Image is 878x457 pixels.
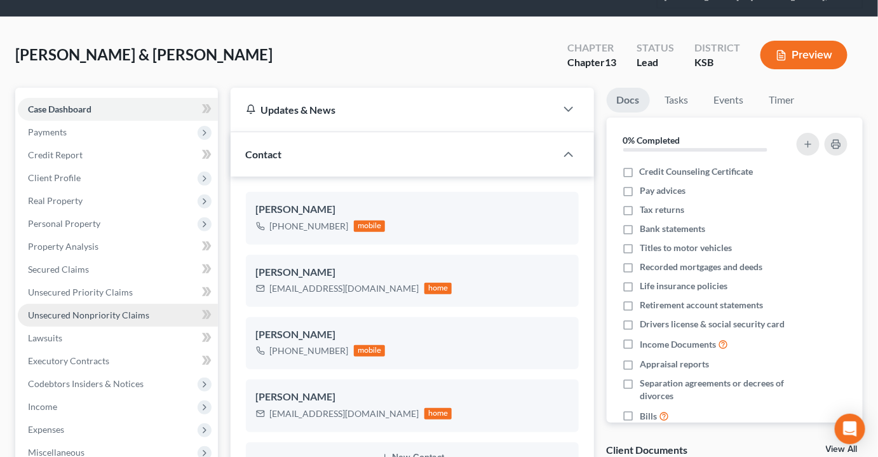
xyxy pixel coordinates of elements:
span: Recorded mortgages and deeds [640,261,762,273]
span: Titles to motor vehicles [640,242,732,254]
span: Appraisal reports [640,358,709,371]
div: District [694,41,740,55]
div: [PHONE_NUMBER] [270,220,349,233]
div: [PHONE_NUMBER] [270,344,349,357]
span: Real Property [28,195,83,206]
a: Unsecured Priority Claims [18,281,218,304]
span: 13 [605,56,616,68]
a: Docs [607,88,650,113]
span: Unsecured Nonpriority Claims [28,310,149,320]
div: mobile [354,221,386,232]
a: Lawsuits [18,327,218,350]
span: Payments [28,126,67,137]
span: Client Profile [28,172,81,183]
span: Income [28,401,57,412]
span: Codebtors Insiders & Notices [28,378,144,389]
span: Personal Property [28,218,100,229]
span: Property Analysis [28,241,98,252]
div: mobile [354,345,386,357]
div: Open Intercom Messenger [835,414,865,444]
div: Client Documents [607,443,688,456]
div: [PERSON_NAME] [256,265,569,280]
a: Property Analysis [18,235,218,258]
span: Pay advices [640,184,686,197]
span: Expenses [28,424,64,435]
a: Executory Contracts [18,350,218,372]
span: Executory Contracts [28,355,109,366]
span: Bank statements [640,222,705,235]
span: Drivers license & social security card [640,318,785,331]
span: Secured Claims [28,264,89,275]
span: Contact [246,148,282,160]
button: Preview [760,41,848,69]
span: [PERSON_NAME] & [PERSON_NAME] [15,45,273,64]
a: Secured Claims [18,258,218,281]
span: Credit Report [28,149,83,160]
div: [EMAIL_ADDRESS][DOMAIN_NAME] [270,407,419,420]
div: Status [637,41,674,55]
a: View All [826,445,858,454]
div: home [424,283,452,294]
span: Tax returns [640,203,684,216]
div: Chapter [567,41,616,55]
span: Credit Counseling Certificate [640,165,753,178]
a: Timer [759,88,805,113]
span: Separation agreements or decrees of divorces [640,377,788,402]
div: [EMAIL_ADDRESS][DOMAIN_NAME] [270,282,419,295]
span: Income Documents [640,338,716,351]
div: [PERSON_NAME] [256,202,569,217]
span: Bills [640,410,657,423]
a: Tasks [655,88,699,113]
div: Updates & News [246,103,541,116]
a: Events [704,88,754,113]
div: Chapter [567,55,616,70]
strong: 0% Completed [623,135,680,146]
a: Unsecured Nonpriority Claims [18,304,218,327]
div: [PERSON_NAME] [256,390,569,405]
div: [PERSON_NAME] [256,327,569,343]
a: Case Dashboard [18,98,218,121]
a: Credit Report [18,144,218,167]
div: Lead [637,55,674,70]
span: Case Dashboard [28,104,91,114]
span: Retirement account statements [640,299,763,311]
span: Unsecured Priority Claims [28,287,133,297]
span: Life insurance policies [640,280,727,292]
span: Lawsuits [28,332,62,343]
div: KSB [694,55,740,70]
div: home [424,408,452,419]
